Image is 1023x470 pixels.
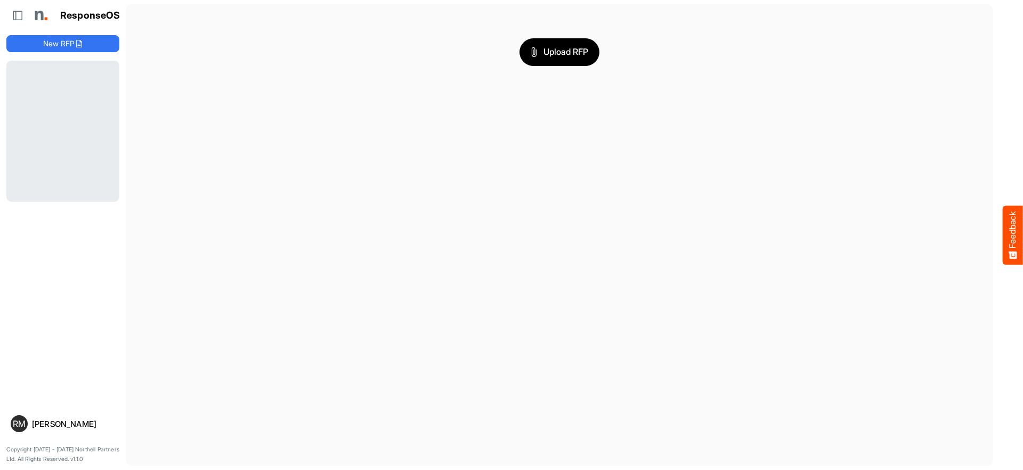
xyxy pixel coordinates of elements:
[519,38,599,66] button: Upload RFP
[1003,205,1023,265] button: Feedback
[29,5,51,26] img: Northell
[60,10,120,21] h1: ResponseOS
[6,445,119,464] p: Copyright [DATE] - [DATE] Northell Partners Ltd. All Rights Reserved. v1.1.0
[13,419,26,428] span: RM
[531,45,588,59] span: Upload RFP
[6,61,119,202] div: Loading...
[32,420,115,428] div: [PERSON_NAME]
[6,35,119,52] button: New RFP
